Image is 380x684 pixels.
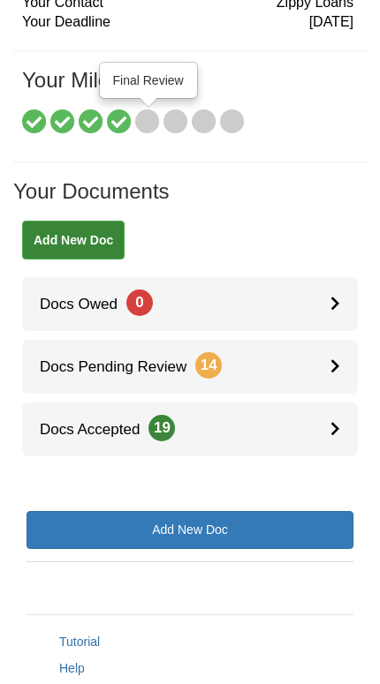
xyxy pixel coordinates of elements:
h1: Your Documents [13,180,367,221]
a: Help [59,661,85,675]
span: 14 [195,352,222,379]
a: Add New Doc [27,511,353,549]
span: 0 [126,289,153,316]
span: [DATE] [309,12,353,33]
span: Docs Accepted [22,421,175,438]
a: Docs Pending Review14 [22,340,358,394]
a: Docs Owed0 [22,277,358,331]
a: Docs Accepted19 [22,402,358,456]
a: Tutorial [59,635,100,649]
span: 19 [148,415,175,441]
span: Docs Owed [22,296,153,312]
h1: Your Milestones [22,69,353,109]
span: Docs Pending Review [22,358,222,375]
div: Your Deadline [22,12,353,33]
div: Final Review [101,64,196,97]
a: Add New Doc [22,221,125,259]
